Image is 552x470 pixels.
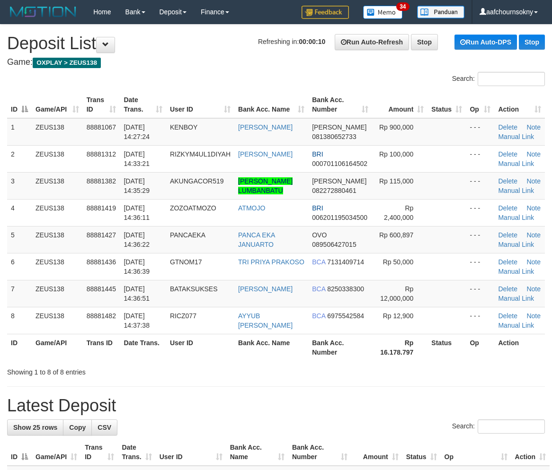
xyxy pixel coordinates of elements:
[7,280,32,307] td: 7
[494,91,545,118] th: Action: activate to sort column ascending
[124,204,150,221] span: [DATE] 14:36:11
[312,177,366,185] span: [PERSON_NAME]
[478,72,545,86] input: Search:
[526,177,541,185] a: Note
[498,295,534,302] a: Manual Link
[312,241,356,248] span: Copy 089506427015 to clipboard
[32,226,83,253] td: ZEUS138
[124,312,150,329] span: [DATE] 14:37:38
[498,322,534,329] a: Manual Link
[312,204,323,212] span: BRI
[402,439,441,466] th: Status: activate to sort column ascending
[156,439,226,466] th: User ID: activate to sort column ascending
[118,439,155,466] th: Date Trans.: activate to sort column ascending
[170,231,205,239] span: PANCAEKA
[87,285,116,293] span: 88881445
[83,91,120,118] th: Trans ID: activate to sort column ascending
[299,38,325,45] strong: 00:00:10
[466,226,494,253] td: - - -
[288,439,351,466] th: Bank Acc. Number: activate to sort column ascending
[7,364,223,377] div: Showing 1 to 8 of 8 entries
[379,123,413,131] span: Rp 900,000
[526,312,541,320] a: Note
[7,34,545,53] h1: Deposit List
[498,312,517,320] a: Delete
[124,285,150,302] span: [DATE] 14:36:51
[170,123,197,131] span: KENBOY
[7,58,545,67] h4: Game:
[124,123,150,140] span: [DATE] 14:27:24
[7,307,32,334] td: 8
[238,231,275,248] a: PANCA EKA JANUARTO
[32,118,83,146] td: ZEUS138
[466,145,494,172] td: - - -
[87,204,116,212] span: 88881419
[87,312,116,320] span: 88881482
[7,172,32,199] td: 3
[7,396,545,415] h1: Latest Deposit
[33,58,101,68] span: OXPLAY > ZEUS138
[13,424,57,431] span: Show 25 rows
[91,419,117,435] a: CSV
[511,439,550,466] th: Action: activate to sort column ascending
[87,150,116,158] span: 88881312
[32,253,83,280] td: ZEUS138
[238,177,293,194] a: [PERSON_NAME] LUMBANBATU
[312,150,323,158] span: BRI
[396,2,409,11] span: 34
[87,231,116,239] span: 88881427
[7,253,32,280] td: 6
[7,118,32,146] td: 1
[526,204,541,212] a: Note
[32,307,83,334] td: ZEUS138
[498,204,517,212] a: Delete
[372,334,427,361] th: Rp 16.178.797
[7,5,79,19] img: MOTION_logo.png
[380,285,413,302] span: Rp 12,000,000
[379,177,413,185] span: Rp 115,000
[427,334,466,361] th: Status
[327,312,364,320] span: Copy 6975542584 to clipboard
[526,258,541,266] a: Note
[526,123,541,131] a: Note
[124,150,150,167] span: [DATE] 14:33:21
[120,91,166,118] th: Date Trans.: activate to sort column ascending
[166,91,234,118] th: User ID: activate to sort column ascending
[32,91,83,118] th: Game/API: activate to sort column ascending
[238,150,293,158] a: [PERSON_NAME]
[312,285,325,293] span: BCA
[454,35,517,50] a: Run Auto-DPS
[466,253,494,280] td: - - -
[81,439,118,466] th: Trans ID: activate to sort column ascending
[124,231,150,248] span: [DATE] 14:36:22
[258,38,325,45] span: Refreshing in:
[170,258,202,266] span: GTNOM17
[32,172,83,199] td: ZEUS138
[498,160,534,167] a: Manual Link
[7,334,32,361] th: ID
[494,334,545,361] th: Action
[98,424,111,431] span: CSV
[498,214,534,221] a: Manual Link
[312,214,367,221] span: Copy 006201195034500 to clipboard
[7,439,32,466] th: ID: activate to sort column descending
[466,334,494,361] th: Op
[170,285,218,293] span: BATAKSUKSES
[466,307,494,334] td: - - -
[170,312,196,320] span: RICZ077
[372,91,427,118] th: Amount: activate to sort column ascending
[87,177,116,185] span: 88881382
[478,419,545,434] input: Search:
[308,91,372,118] th: Bank Acc. Number: activate to sort column ascending
[32,439,81,466] th: Game/API: activate to sort column ascending
[234,334,308,361] th: Bank Acc. Name
[526,231,541,239] a: Note
[351,439,402,466] th: Amount: activate to sort column ascending
[32,199,83,226] td: ZEUS138
[452,72,545,86] label: Search:
[417,6,464,18] img: panduan.png
[466,280,494,307] td: - - -
[63,419,92,435] a: Copy
[498,268,534,275] a: Manual Link
[379,231,413,239] span: Rp 600,897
